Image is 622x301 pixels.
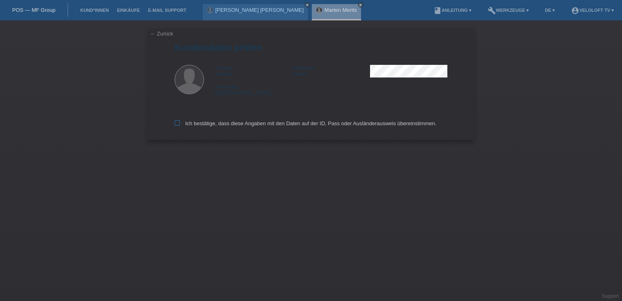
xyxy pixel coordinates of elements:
a: Marten Merits [324,7,357,13]
a: Einkäufe [113,8,144,13]
span: Vorname [215,66,233,71]
h1: Kundendaten prüfen [175,42,447,53]
a: E-Mail Support [144,8,191,13]
a: close [358,2,364,8]
a: Kund*innen [76,8,113,13]
a: Support [602,293,619,299]
a: ← Zurück [150,31,173,37]
a: POS — MF Group [12,7,55,13]
div: Merits [293,65,370,77]
i: account_circle [571,7,579,15]
div: Marten [215,65,293,77]
a: buildWerkzeuge ▾ [484,8,533,13]
a: bookAnleitung ▾ [429,8,475,13]
a: close [304,2,310,8]
i: build [488,7,496,15]
span: Nationalität [215,84,238,89]
i: close [359,3,363,7]
div: [GEOGRAPHIC_DATA] [215,84,293,96]
a: account_circleVeloLoft TV ▾ [567,8,618,13]
label: Ich bestätige, dass diese Angaben mit den Daten auf der ID, Pass oder Ausländerausweis übereinsti... [175,120,436,126]
i: book [434,7,442,15]
span: Nachname [293,66,314,71]
a: [PERSON_NAME] [PERSON_NAME] [215,7,304,13]
i: close [305,3,309,7]
a: DE ▾ [541,8,559,13]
